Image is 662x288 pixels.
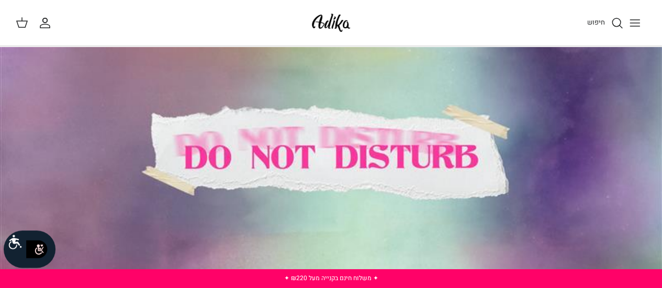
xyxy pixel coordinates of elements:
[587,17,605,27] span: חיפוש
[39,17,55,29] a: החשבון שלי
[284,273,378,283] a: ✦ משלוח חינם בקנייה מעל ₪220 ✦
[309,10,353,35] img: Adika IL
[623,11,646,34] button: Toggle menu
[587,17,623,29] a: חיפוש
[23,235,51,263] img: accessibility_icon02.svg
